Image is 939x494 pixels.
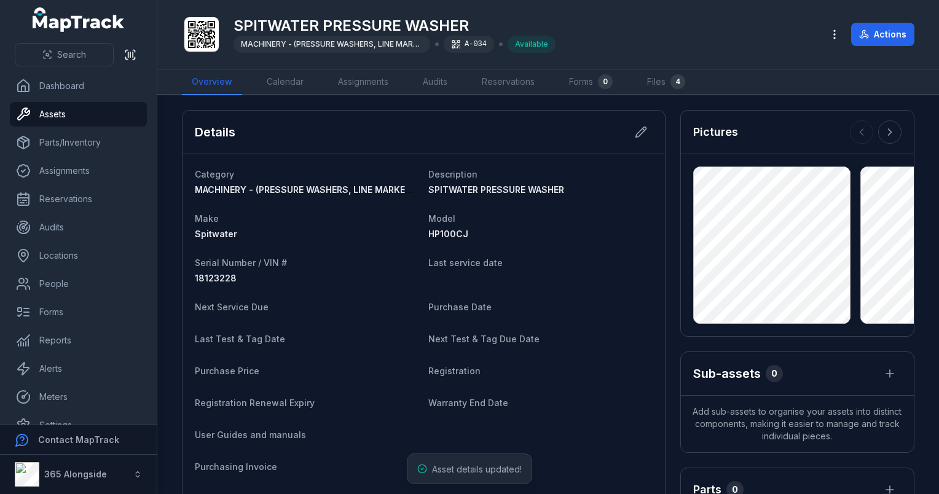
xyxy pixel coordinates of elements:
[10,102,147,127] a: Assets
[33,7,125,32] a: MapTrack
[195,257,287,268] span: Serial Number / VIN #
[38,434,119,445] strong: Contact MapTrack
[195,366,259,376] span: Purchase Price
[10,328,147,353] a: Reports
[10,272,147,296] a: People
[195,302,269,312] span: Next Service Due
[195,334,285,344] span: Last Test & Tag Date
[10,385,147,409] a: Meters
[693,123,738,141] h3: Pictures
[10,159,147,183] a: Assignments
[428,334,540,344] span: Next Test & Tag Due Date
[428,366,481,376] span: Registration
[195,184,459,195] span: MACHINERY - (PRESSURE WASHERS, LINE MARKER, JCB, ETC)
[195,398,315,408] span: Registration Renewal Expiry
[10,130,147,155] a: Parts/Inventory
[10,215,147,240] a: Audits
[195,169,234,179] span: Category
[432,464,522,474] span: Asset details updated!
[195,461,277,472] span: Purchasing Invoice
[195,123,235,141] h2: Details
[257,69,313,95] a: Calendar
[10,413,147,437] a: Settings
[15,43,114,66] button: Search
[234,16,556,36] h1: SPITWATER PRESSURE WASHER
[428,184,564,195] span: SPITWATER PRESSURE WASHER
[472,69,544,95] a: Reservations
[598,74,613,89] div: 0
[428,302,492,312] span: Purchase Date
[508,36,556,53] div: Available
[10,243,147,268] a: Locations
[10,300,147,324] a: Forms
[693,365,761,382] h2: Sub-assets
[328,69,398,95] a: Assignments
[428,229,468,239] span: HP100CJ
[195,429,306,440] span: User Guides and manuals
[428,213,455,224] span: Model
[10,187,147,211] a: Reservations
[413,69,457,95] a: Audits
[559,69,623,95] a: Forms0
[195,273,237,283] span: 18123228
[637,69,695,95] a: Files4
[428,169,477,179] span: Description
[57,49,86,61] span: Search
[766,365,783,382] div: 0
[182,69,242,95] a: Overview
[241,39,468,49] span: MACHINERY - (PRESSURE WASHERS, LINE MARKER, JCB, ETC)
[195,229,237,239] span: Spitwater
[681,396,914,452] span: Add sub-assets to organise your assets into distinct components, making it easier to manage and t...
[670,74,685,89] div: 4
[428,257,503,268] span: Last service date
[10,74,147,98] a: Dashboard
[195,213,219,224] span: Make
[851,23,914,46] button: Actions
[10,356,147,381] a: Alerts
[44,469,107,479] strong: 365 Alongside
[428,398,508,408] span: Warranty End Date
[444,36,494,53] div: A-034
